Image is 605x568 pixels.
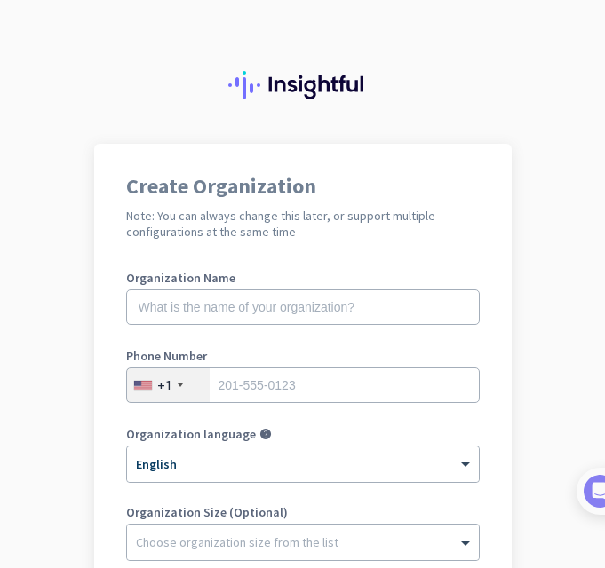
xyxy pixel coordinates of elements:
[126,289,480,325] input: What is the name of your organization?
[126,428,256,440] label: Organization language
[126,367,480,403] input: 201-555-0123
[126,272,480,284] label: Organization Name
[157,376,172,394] div: +1
[228,71,378,99] img: Insightful
[126,350,480,362] label: Phone Number
[126,506,480,518] label: Organization Size (Optional)
[126,208,480,240] h2: Note: You can always change this later, or support multiple configurations at the same time
[259,428,272,440] i: help
[126,176,480,197] h1: Create Organization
